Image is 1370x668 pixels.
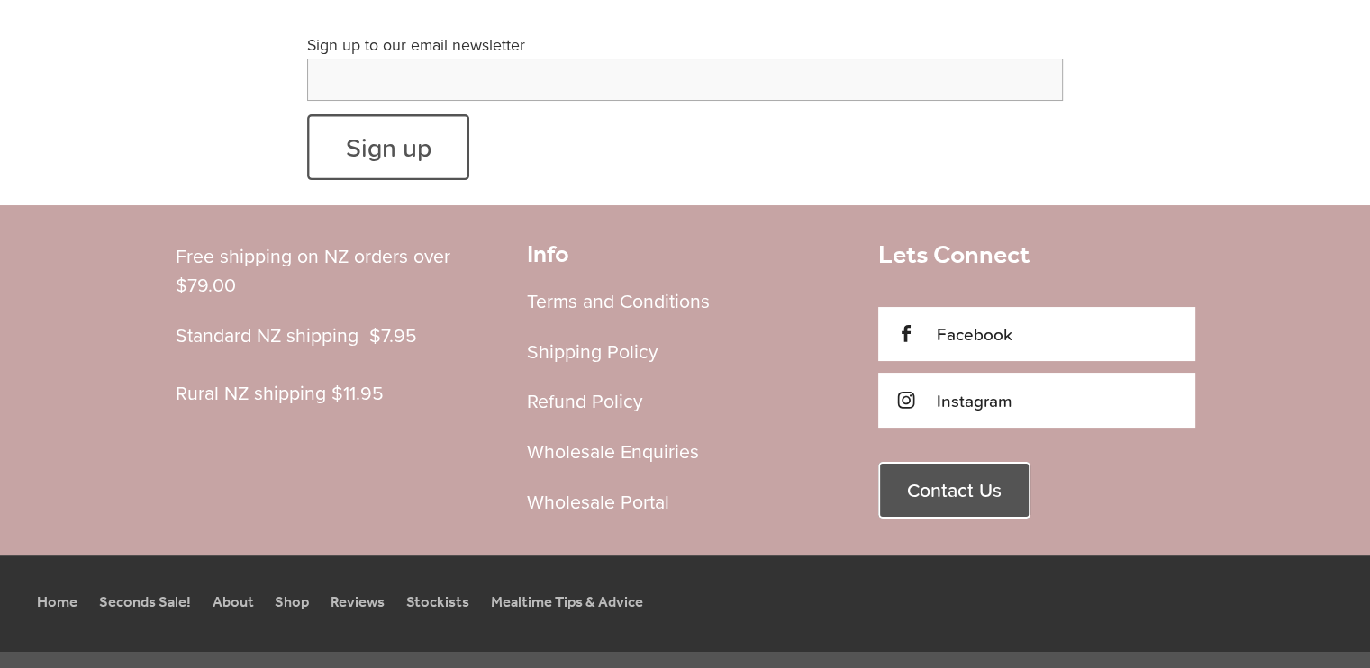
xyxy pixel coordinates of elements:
div: Home [37,555,77,652]
div: Stockists [406,555,469,652]
button: Sign up [307,114,470,179]
span: Facebook [937,321,1012,346]
a: Refund Policy [527,387,642,414]
p: Free shipping on NZ orders over $79.00 [176,241,493,320]
a: Shipping Policy [527,338,658,365]
span: Contact Us [907,479,1002,502]
a: About [202,555,265,652]
span: Instagram [937,388,1012,412]
a: Stockists [395,555,480,652]
a: Instagram [878,373,1195,428]
h3: Lets Connect [878,241,1195,272]
a: Contact Us [878,462,1030,519]
a: Shop [264,555,320,652]
a: Facebook [878,307,1195,362]
a: Home [37,555,88,652]
p: Standard NZ shipping $7.95 Rural NZ shipping $11.95 [176,320,493,429]
a: Seconds Sale! [88,555,202,652]
label: Sign up to our email newsletter [307,37,1064,53]
a: Wholesale Portal [527,488,669,515]
a: Wholesale Enquiries [527,438,699,465]
a: Reviews [320,555,395,652]
div: Mealtime Tips & Advice [491,555,643,652]
div: Seconds Sale! [99,555,191,652]
div: Reviews [331,555,385,652]
div: About [213,555,254,652]
a: Mealtime Tips & Advice [480,555,654,652]
h2: Info [527,241,844,271]
a: Terms and Conditions [527,287,710,314]
div: Shop [275,555,309,652]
